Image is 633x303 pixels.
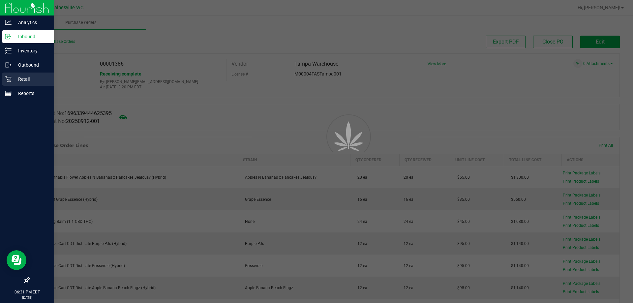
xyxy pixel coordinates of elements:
inline-svg: Inbound [5,33,12,40]
p: Reports [12,89,51,97]
inline-svg: Reports [5,90,12,97]
p: Outbound [12,61,51,69]
p: Retail [12,75,51,83]
p: Inbound [12,33,51,41]
iframe: Resource center [7,250,26,270]
inline-svg: Outbound [5,62,12,68]
inline-svg: Retail [5,76,12,82]
p: 06:31 PM EDT [3,289,51,295]
inline-svg: Inventory [5,47,12,54]
p: Analytics [12,18,51,26]
p: [DATE] [3,295,51,300]
inline-svg: Analytics [5,19,12,26]
p: Inventory [12,47,51,55]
